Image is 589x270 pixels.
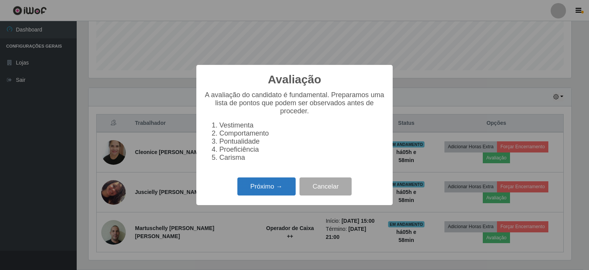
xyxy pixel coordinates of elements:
li: Proeficiência [219,146,385,154]
li: Pontualidade [219,137,385,146]
li: Carisma [219,154,385,162]
li: Comportamento [219,129,385,137]
button: Cancelar [299,177,352,195]
li: Vestimenta [219,121,385,129]
p: A avaliação do candidato é fundamental. Preparamos uma lista de pontos que podem ser observados a... [204,91,385,115]
h2: Avaliação [268,73,321,86]
button: Próximo → [237,177,296,195]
